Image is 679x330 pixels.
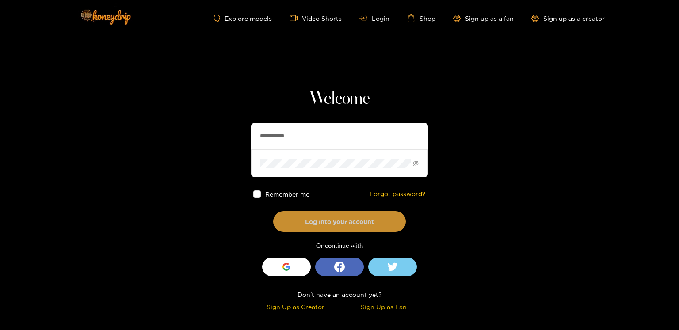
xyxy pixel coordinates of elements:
[265,191,309,197] span: Remember me
[370,190,426,198] a: Forgot password?
[273,211,406,232] button: Log into your account
[251,88,428,110] h1: Welcome
[342,302,426,312] div: Sign Up as Fan
[359,15,389,22] a: Login
[413,160,419,166] span: eye-invisible
[407,14,435,22] a: Shop
[253,302,337,312] div: Sign Up as Creator
[453,15,514,22] a: Sign up as a fan
[214,15,272,22] a: Explore models
[251,241,428,251] div: Or continue with
[290,14,302,22] span: video-camera
[251,289,428,300] div: Don't have an account yet?
[531,15,605,22] a: Sign up as a creator
[290,14,342,22] a: Video Shorts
